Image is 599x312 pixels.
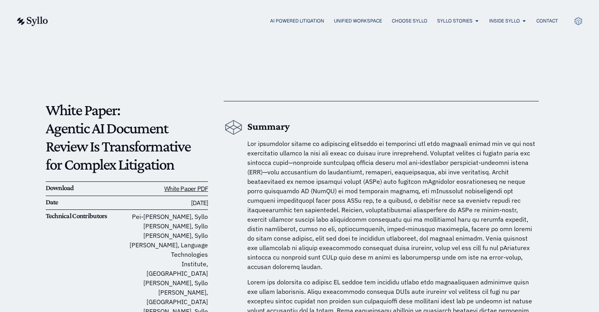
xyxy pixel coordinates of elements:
[64,17,558,25] div: Menu Toggle
[127,198,208,208] h6: [DATE]
[536,17,558,24] a: Contact
[392,17,427,24] a: Choose Syllo
[270,17,324,24] a: AI Powered Litigation
[247,140,535,271] span: Lor ipsumdolor sitame co adipiscing elitseddo ei temporinci utl etdo magnaali enimad min ve qui n...
[46,101,208,174] p: White Paper: Agentic AI Document Review Is Transformative for Complex Litigation
[46,184,127,192] h6: Download
[247,121,290,132] b: Summary
[489,17,520,24] a: Inside Syllo
[64,17,558,25] nav: Menu
[437,17,473,24] a: Syllo Stories
[164,185,208,192] a: White Paper PDF
[16,17,48,26] img: syllo
[46,212,127,220] h6: Technical Contributors
[46,198,127,207] h6: Date
[334,17,382,24] a: Unified Workspace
